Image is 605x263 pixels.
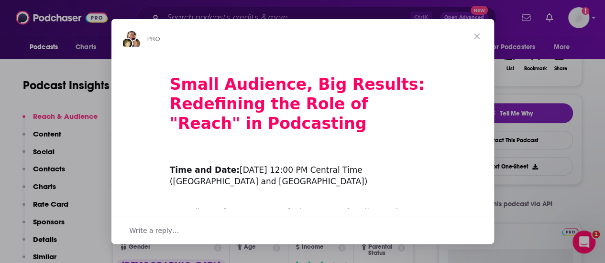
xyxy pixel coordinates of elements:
span: PRO [147,35,160,42]
span: Close [460,19,494,53]
img: Sydney avatar [126,30,137,42]
b: Small Audience, Big Results: Redefining the Role of "Reach" in Podcasting [170,75,425,133]
div: Open conversation and reply [111,217,494,244]
div: ​ [DATE] 12:00 PM Central Time ([GEOGRAPHIC_DATA] and [GEOGRAPHIC_DATA]) [170,154,436,188]
img: Dave avatar [130,38,141,49]
span: Write a reply… [130,224,179,237]
img: Barbara avatar [121,38,133,49]
div: According to [PERSON_NAME], the nature of audiences has profoundly shifted from "mass media" to "... [170,196,436,241]
b: Time and Date: [170,165,240,175]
